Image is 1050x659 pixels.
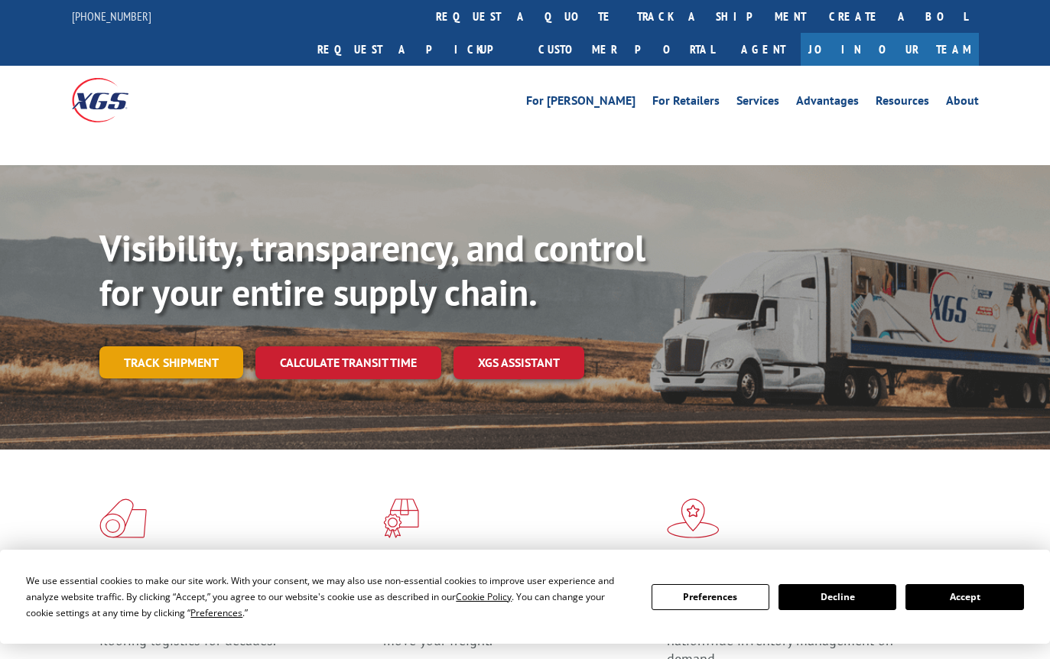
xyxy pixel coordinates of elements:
a: For [PERSON_NAME] [526,95,636,112]
a: Calculate transit time [255,346,441,379]
img: xgs-icon-flagship-distribution-model-red [667,498,720,538]
a: XGS ASSISTANT [453,346,584,379]
b: Visibility, transparency, and control for your entire supply chain. [99,224,645,316]
a: Advantages [796,95,859,112]
span: As an industry carrier of choice, XGS has brought innovation and dedication to flooring logistics... [99,595,336,649]
button: Preferences [652,584,769,610]
img: xgs-icon-total-supply-chain-intelligence-red [99,498,147,538]
a: Agent [726,33,801,66]
a: Track shipment [99,346,243,378]
a: Services [736,95,779,112]
a: For Retailers [652,95,720,112]
a: Customer Portal [527,33,726,66]
button: Decline [779,584,896,610]
span: Cookie Policy [456,590,512,603]
span: Preferences [190,606,242,619]
a: [PHONE_NUMBER] [72,8,151,24]
a: Request a pickup [306,33,527,66]
a: Join Our Team [801,33,979,66]
a: Resources [876,95,929,112]
button: Accept [905,584,1023,610]
div: We use essential cookies to make our site work. With your consent, we may also use non-essential ... [26,573,632,621]
a: About [946,95,979,112]
img: xgs-icon-focused-on-flooring-red [383,498,419,538]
